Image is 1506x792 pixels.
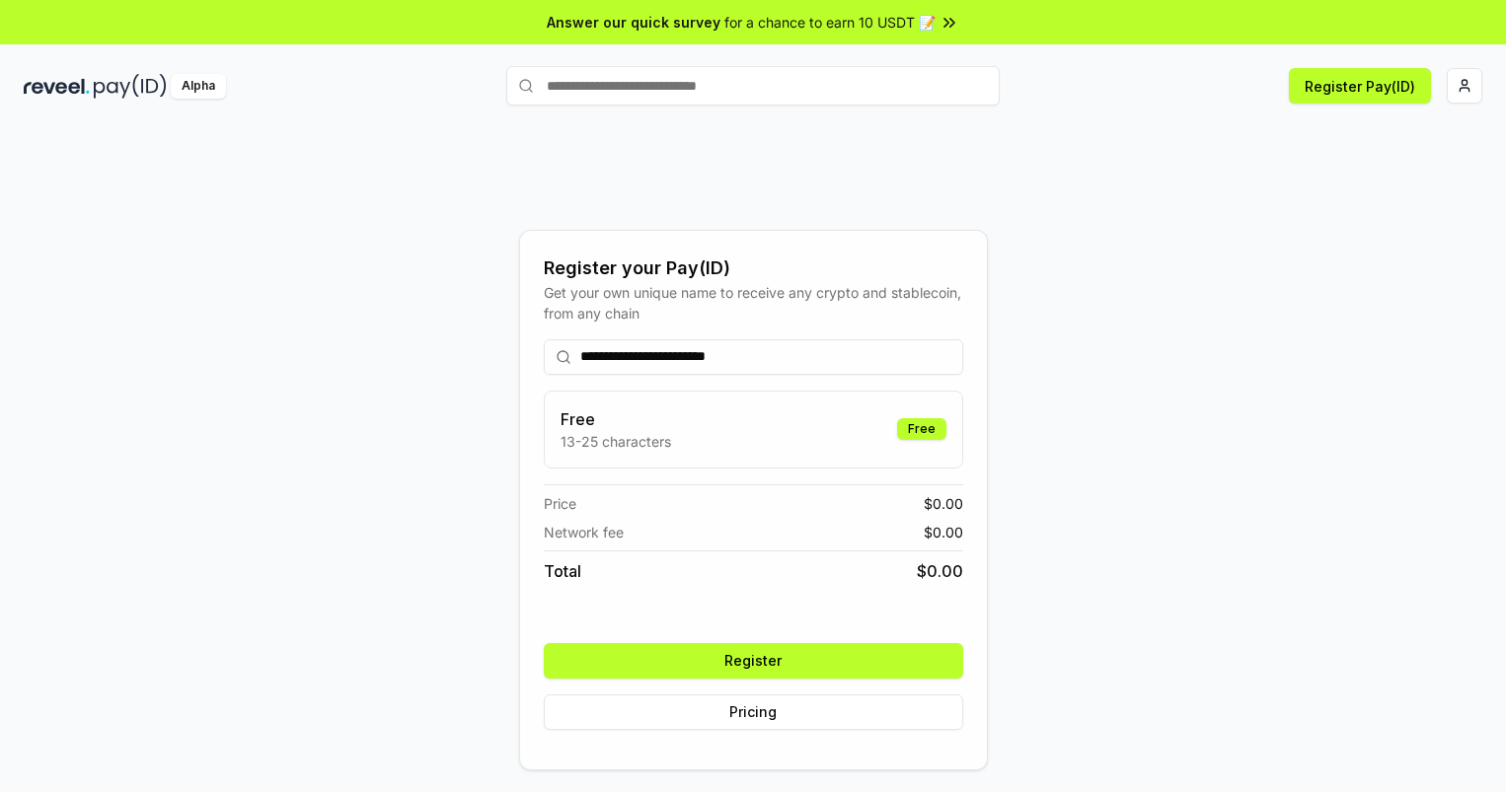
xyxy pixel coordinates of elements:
[547,12,720,33] span: Answer our quick survey
[724,12,936,33] span: for a chance to earn 10 USDT 📝
[924,522,963,542] span: $ 0.00
[544,559,581,583] span: Total
[544,282,963,324] div: Get your own unique name to receive any crypto and stablecoin, from any chain
[94,74,167,99] img: pay_id
[544,694,963,730] button: Pricing
[917,559,963,583] span: $ 0.00
[561,407,671,431] h3: Free
[1289,68,1431,104] button: Register Pay(ID)
[171,74,226,99] div: Alpha
[544,493,576,514] span: Price
[561,431,671,452] p: 13-25 characters
[897,418,946,440] div: Free
[544,254,963,282] div: Register your Pay(ID)
[24,74,90,99] img: reveel_dark
[544,643,963,679] button: Register
[924,493,963,514] span: $ 0.00
[544,522,624,542] span: Network fee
